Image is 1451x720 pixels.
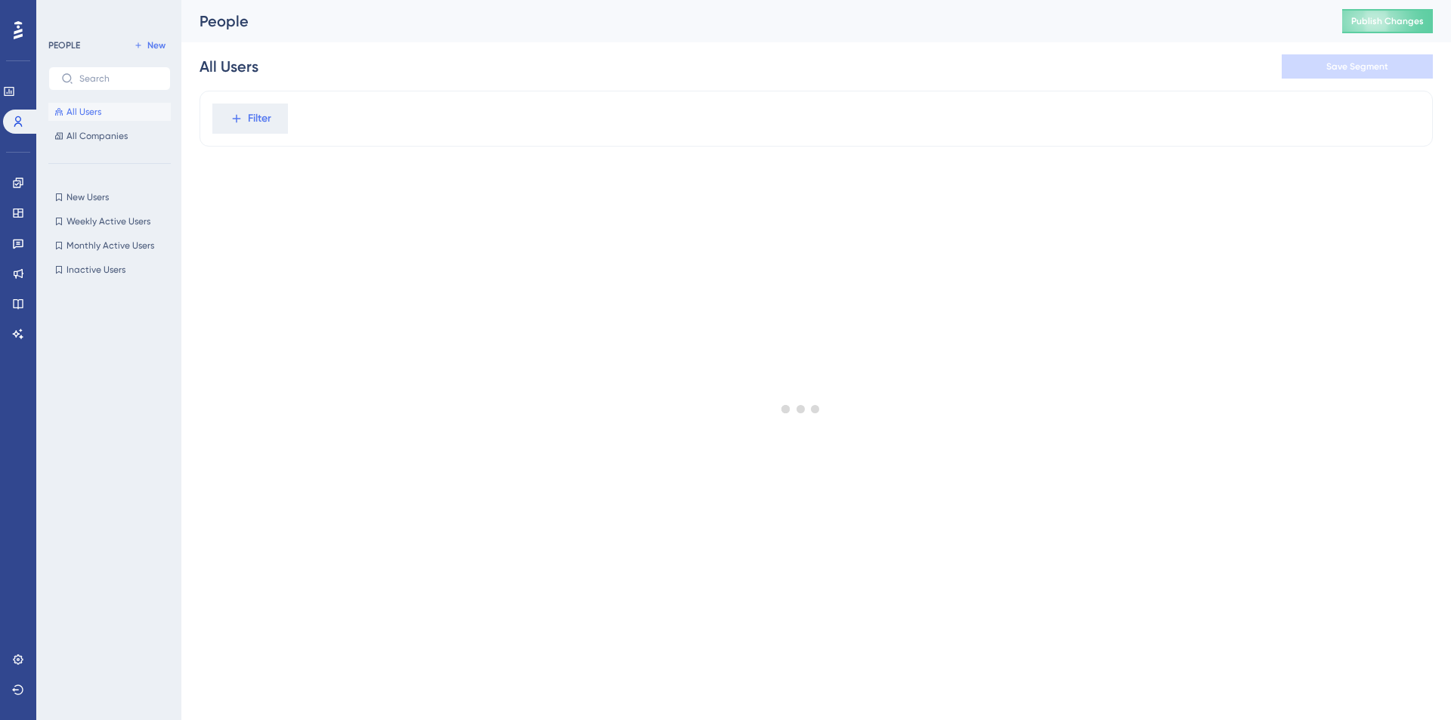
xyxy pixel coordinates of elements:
[67,215,150,227] span: Weekly Active Users
[147,39,166,51] span: New
[1342,9,1433,33] button: Publish Changes
[79,73,158,84] input: Search
[67,264,125,276] span: Inactive Users
[200,56,258,77] div: All Users
[1282,54,1433,79] button: Save Segment
[48,103,171,121] button: All Users
[48,188,171,206] button: New Users
[67,191,109,203] span: New Users
[48,261,171,279] button: Inactive Users
[1351,15,1424,27] span: Publish Changes
[48,236,171,255] button: Monthly Active Users
[67,106,101,118] span: All Users
[48,39,80,51] div: PEOPLE
[128,36,171,54] button: New
[48,212,171,230] button: Weekly Active Users
[67,130,128,142] span: All Companies
[200,11,1304,32] div: People
[48,127,171,145] button: All Companies
[67,239,154,252] span: Monthly Active Users
[1326,60,1388,73] span: Save Segment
